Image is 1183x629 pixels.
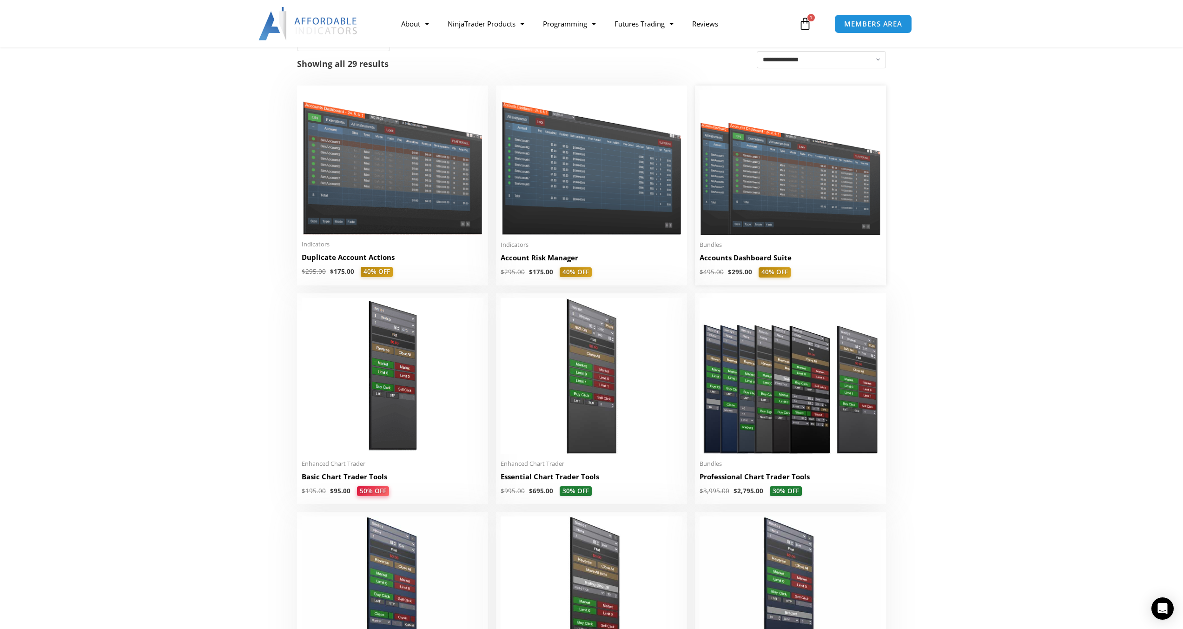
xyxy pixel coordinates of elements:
[297,60,389,68] p: Showing all 29 results
[501,472,682,486] a: Essential Chart Trader Tools
[438,13,534,34] a: NinjaTrader Products
[501,253,682,267] a: Account Risk Manager
[700,472,881,486] a: Professional Chart Trader Tools
[330,487,350,495] bdi: 95.00
[700,268,703,276] span: $
[302,240,483,248] span: Indicators
[330,267,334,276] span: $
[683,13,727,34] a: Reviews
[529,268,533,276] span: $
[501,487,525,495] bdi: 995.00
[700,487,729,495] bdi: 3,995.00
[501,241,682,249] span: Indicators
[302,487,326,495] bdi: 195.00
[734,487,737,495] span: $
[357,486,389,497] span: 50% OFF
[560,267,592,278] span: 40% OFF
[534,13,605,34] a: Programming
[330,487,334,495] span: $
[501,90,682,235] img: Account Risk Manager
[700,90,881,235] img: Accounts Dashboard Suite
[501,460,682,468] span: Enhanced Chart Trader
[807,14,815,21] span: 1
[529,487,533,495] span: $
[258,7,358,40] img: LogoAI | Affordable Indicators – NinjaTrader
[844,20,902,27] span: MEMBERS AREA
[700,253,881,267] a: Accounts Dashboard Suite
[834,14,912,33] a: MEMBERS AREA
[560,486,592,497] span: 30% OFF
[302,252,483,262] h2: Duplicate Account Actions
[700,487,703,495] span: $
[302,298,483,454] img: BasicTools
[759,267,791,278] span: 40% OFF
[529,268,553,276] bdi: 175.00
[302,267,326,276] bdi: 295.00
[1151,597,1174,620] div: Open Intercom Messenger
[302,487,305,495] span: $
[501,253,682,263] h2: Account Risk Manager
[605,13,683,34] a: Futures Trading
[700,268,724,276] bdi: 495.00
[734,487,763,495] bdi: 2,795.00
[392,13,796,34] nav: Menu
[330,267,354,276] bdi: 175.00
[302,267,305,276] span: $
[392,13,438,34] a: About
[529,487,553,495] bdi: 695.00
[700,298,881,454] img: ProfessionalToolsBundlePage
[361,267,393,277] span: 40% OFF
[728,268,732,276] span: $
[501,268,525,276] bdi: 295.00
[700,460,881,468] span: Bundles
[728,268,752,276] bdi: 295.00
[757,51,886,68] select: Shop order
[501,298,682,454] img: Essential Chart Trader Tools
[302,252,483,267] a: Duplicate Account Actions
[302,472,483,486] a: Basic Chart Trader Tools
[700,472,881,482] h2: Professional Chart Trader Tools
[700,241,881,249] span: Bundles
[785,10,826,37] a: 1
[501,268,504,276] span: $
[501,487,504,495] span: $
[501,472,682,482] h2: Essential Chart Trader Tools
[302,472,483,482] h2: Basic Chart Trader Tools
[302,90,483,235] img: Duplicate Account Actions
[770,486,802,497] span: 30% OFF
[700,253,881,263] h2: Accounts Dashboard Suite
[302,460,483,468] span: Enhanced Chart Trader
